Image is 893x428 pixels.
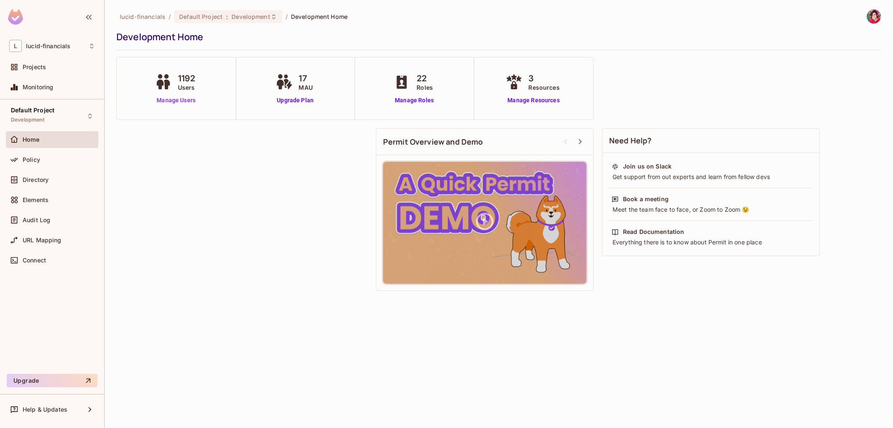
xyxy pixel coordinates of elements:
[7,374,98,387] button: Upgrade
[153,96,200,105] a: Manage Users
[623,162,672,171] div: Join us on Slack
[529,72,560,85] span: 3
[120,13,165,21] span: the active workspace
[169,13,171,21] li: /
[116,31,877,43] div: Development Home
[867,10,881,23] img: Nuru Hesenov
[391,96,437,105] a: Manage Roles
[11,117,45,123] span: Development
[26,43,70,49] span: Workspace: lucid-financials
[504,96,564,105] a: Manage Resources
[291,13,347,21] span: Development Home
[9,40,22,52] span: L
[299,83,313,92] span: MAU
[417,72,433,85] span: 22
[23,217,50,223] span: Audit Log
[178,83,196,92] span: Users
[383,137,483,147] span: Permit Overview and Demo
[274,96,317,105] a: Upgrade Plan
[23,406,67,413] span: Help & Updates
[178,72,196,85] span: 1192
[11,107,54,114] span: Default Project
[23,237,62,244] span: URL Mapping
[23,64,46,70] span: Projects
[609,135,652,146] span: Need Help?
[226,13,229,20] span: :
[23,156,40,163] span: Policy
[23,84,54,91] span: Monitoring
[529,83,560,92] span: Resources
[23,197,49,203] span: Elements
[179,13,223,21] span: Default Project
[623,195,669,203] div: Book a meeting
[23,176,49,183] span: Directory
[612,205,810,214] div: Meet the team face to face, or Zoom to Zoom 😉
[23,136,40,143] span: Home
[417,83,433,92] span: Roles
[299,72,313,85] span: 17
[232,13,270,21] span: Development
[623,228,685,236] div: Read Documentation
[286,13,288,21] li: /
[8,9,23,25] img: SReyMgAAAABJRU5ErkJggg==
[612,238,810,246] div: Everything there is to know about Permit in one place
[23,257,46,264] span: Connect
[612,173,810,181] div: Get support from out experts and learn from fellow devs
